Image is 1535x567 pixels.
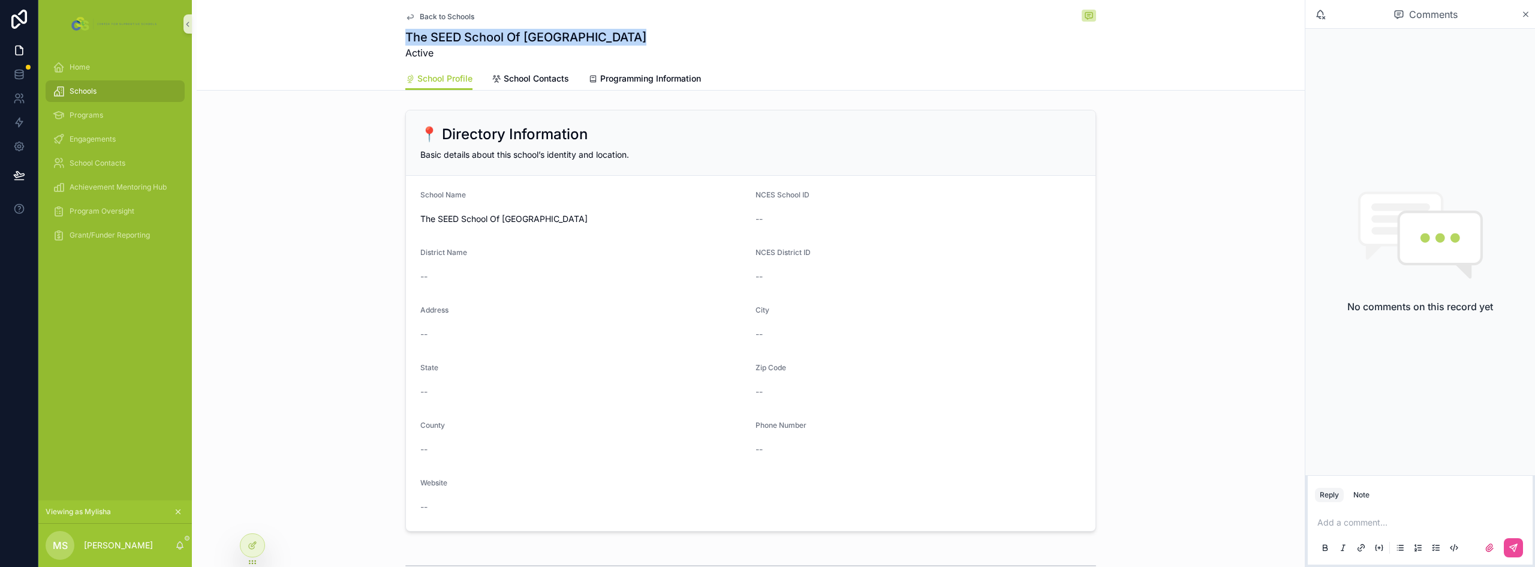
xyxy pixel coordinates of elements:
span: School Contacts [70,158,125,168]
span: -- [756,386,763,398]
span: Phone Number [756,421,806,430]
a: Schools [46,80,185,102]
span: -- [756,328,763,340]
h2: No comments on this record yet [1347,299,1493,314]
span: Address [420,305,449,314]
button: Note [1349,488,1374,502]
span: School Name [420,190,466,199]
span: NCES School ID [756,190,809,199]
img: App logo [69,14,161,34]
span: District Name [420,248,467,257]
span: -- [756,271,763,283]
span: -- [420,271,428,283]
span: County [420,421,445,430]
span: The SEED School Of [GEOGRAPHIC_DATA] [420,213,746,225]
span: Achievement Mentoring Hub [70,182,167,192]
span: MS [53,538,68,553]
span: City [756,305,769,314]
span: -- [756,443,763,455]
a: Back to Schools [405,12,474,22]
a: School Contacts [492,68,569,92]
a: Achievement Mentoring Hub [46,176,185,198]
span: -- [420,386,428,398]
span: School Profile [417,73,472,85]
button: Reply [1315,488,1344,502]
span: Programs [70,110,103,120]
span: NCES District ID [756,248,811,257]
span: Home [70,62,90,72]
span: Active [405,46,646,60]
span: State [420,363,438,372]
span: Back to Schools [420,12,474,22]
span: Website [420,478,447,487]
span: Zip Code [756,363,786,372]
span: Program Oversight [70,206,134,216]
span: Comments [1409,7,1458,22]
a: Engagements [46,128,185,150]
h2: 📍 Directory Information [420,125,588,144]
span: Grant/Funder Reporting [70,230,150,240]
span: Basic details about this school’s identity and location. [420,149,629,160]
a: Grant/Funder Reporting [46,224,185,246]
h1: The SEED School Of [GEOGRAPHIC_DATA] [405,29,646,46]
a: Programs [46,104,185,126]
span: -- [420,443,428,455]
span: School Contacts [504,73,569,85]
span: Viewing as Mylisha [46,507,111,517]
span: -- [420,328,428,340]
a: School Contacts [46,152,185,174]
a: School Profile [405,68,472,91]
div: scrollable content [38,48,192,262]
span: -- [420,501,428,513]
div: Note [1353,490,1370,500]
a: Program Oversight [46,200,185,222]
span: Schools [70,86,97,96]
span: -- [756,213,763,225]
span: Engagements [70,134,116,144]
a: Programming Information [588,68,701,92]
p: [PERSON_NAME] [84,539,153,551]
a: Home [46,56,185,78]
span: Programming Information [600,73,701,85]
